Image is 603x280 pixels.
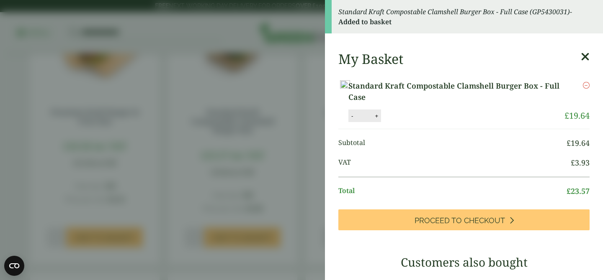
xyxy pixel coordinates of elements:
h2: My Basket [338,51,403,67]
span: VAT [338,157,571,168]
bdi: 3.93 [571,158,590,168]
span: £ [567,186,571,196]
button: Open CMP widget [4,256,24,276]
span: Total [338,186,567,197]
a: Standard Kraft Compostable Clamshell Burger Box - Full Case [348,80,564,103]
bdi: 19.64 [567,138,590,148]
span: Proceed to Checkout [415,216,505,225]
span: £ [564,110,569,121]
a: Proceed to Checkout [338,209,590,230]
span: £ [571,158,575,168]
span: £ [567,138,571,148]
strong: Added to basket [338,17,392,26]
a: Remove this item [583,80,590,90]
em: Standard Kraft Compostable Clamshell Burger Box - Full Case (GP5430031) [338,7,570,16]
span: Subtotal [338,137,567,149]
h3: Customers also bought [338,255,590,270]
bdi: 19.64 [564,110,590,121]
button: - [349,112,356,120]
button: + [372,112,381,120]
bdi: 23.57 [567,186,590,196]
